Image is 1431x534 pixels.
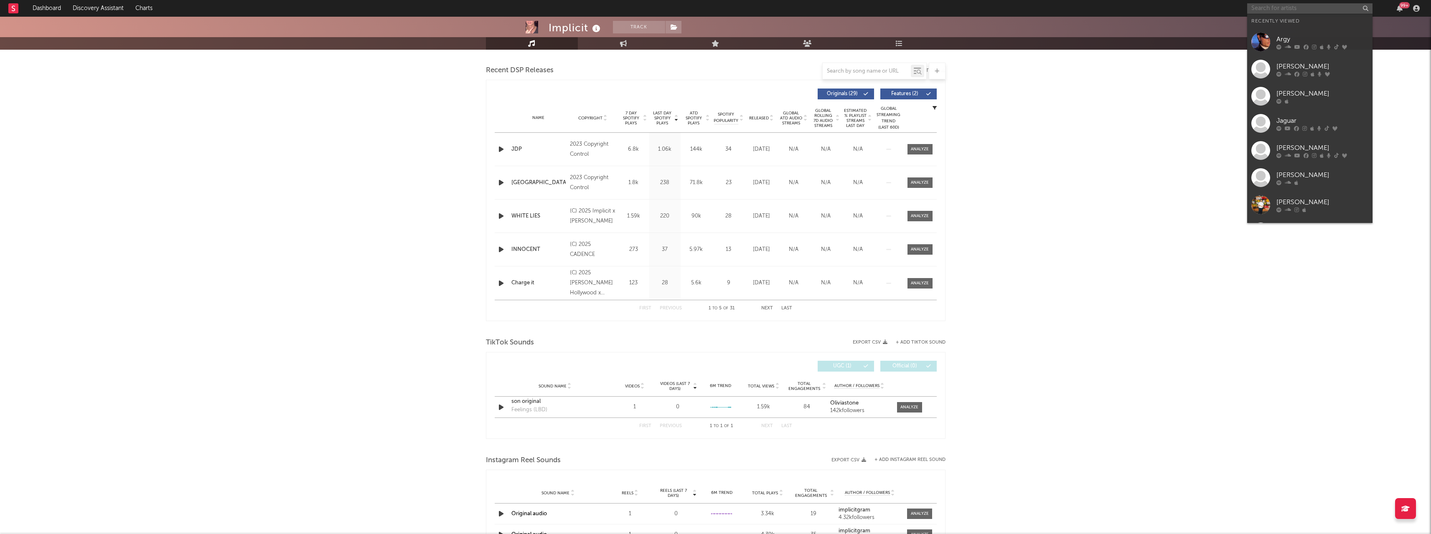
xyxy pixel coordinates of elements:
span: 7 Day Spotify Plays [620,111,642,126]
a: [PERSON_NAME] [1247,164,1373,191]
div: (C) 2025 [PERSON_NAME] Hollywood x Implicit x Honor [PERSON_NAME] [570,268,615,298]
div: 2023 Copyright Control [570,139,615,159]
button: Export CSV [853,340,887,345]
button: Next [761,306,773,311]
div: 1 5 31 [699,304,745,314]
span: of [723,306,728,310]
span: Last Day Spotify Plays [651,111,674,126]
span: Spotify Popularity [714,111,738,124]
span: Estimated % Playlist Streams Last Day [844,108,867,128]
div: 1.59k [620,212,647,220]
div: 123 [620,279,647,287]
span: Originals ( 29 ) [823,91,862,96]
button: Next [761,424,773,428]
div: N/A [844,245,872,254]
div: JDP [511,145,566,154]
button: Track [613,21,665,33]
div: N/A [812,212,840,220]
button: Last [781,306,792,311]
div: 273 [620,245,647,254]
div: 5.6k [683,279,710,287]
div: [PERSON_NAME] [1276,89,1368,99]
div: 23 [714,179,743,187]
button: First [639,424,651,428]
span: Total Views [748,384,774,389]
div: 6M Trend [701,490,743,496]
a: INNOCENT [511,245,566,254]
button: Export CSV [831,458,866,463]
a: Original audio [511,511,547,516]
button: Last [781,424,792,428]
span: Sound Name [539,384,567,389]
div: N/A [812,179,840,187]
span: Author / Followers [834,383,879,389]
a: [PERSON_NAME] [1247,56,1373,83]
input: Search for artists [1247,3,1373,14]
span: Videos (last 7 days) [658,381,692,391]
a: Charge it [511,279,566,287]
strong: Oliviastone [830,400,859,406]
span: Author / Followers [845,490,890,496]
span: Total Engagements [793,488,829,498]
button: Previous [660,424,682,428]
div: Jaguar [1276,116,1368,126]
div: (C) 2025 CADENCE [570,240,615,260]
div: 142k followers [830,408,888,414]
div: [DATE] [747,245,775,254]
div: N/A [812,145,840,154]
div: 99 + [1399,2,1410,8]
span: Released [749,116,769,121]
a: [GEOGRAPHIC_DATA] [511,179,566,187]
div: N/A [780,212,808,220]
span: Features ( 2 ) [886,91,924,96]
button: + Add TikTok Sound [896,340,946,345]
div: 28 [651,279,679,287]
a: WHITE LIES [511,212,566,220]
div: N/A [780,279,808,287]
span: to [712,306,717,310]
div: N/A [812,279,840,287]
div: Argy [1276,34,1368,44]
div: N/A [844,212,872,220]
div: 3.34k [747,510,788,518]
div: [PERSON_NAME] [1276,197,1368,207]
div: N/A [780,245,808,254]
span: Copyright [578,116,602,121]
div: Feelings (LBD) [511,406,547,414]
div: N/A [844,279,872,287]
div: N/A [844,179,872,187]
span: of [724,424,729,428]
button: Originals(29) [818,89,874,99]
div: Name [511,115,566,121]
div: Recently Viewed [1251,16,1368,26]
div: 5.97k [683,245,710,254]
div: [DATE] [747,279,775,287]
div: 1.06k [651,145,679,154]
span: Official ( 0 ) [886,364,924,369]
button: 99+ [1397,5,1403,12]
a: [PERSON_NAME] [1247,191,1373,218]
div: son original [511,397,599,406]
span: Global ATD Audio Streams [780,111,803,126]
div: 144k [683,145,710,154]
a: Argy [1247,28,1373,56]
div: 6M Trend [701,383,740,389]
div: [PERSON_NAME] [1276,143,1368,153]
div: N/A [780,145,808,154]
span: Videos [625,384,640,389]
span: Sound Name [541,491,569,496]
button: Features(2) [880,89,937,99]
div: 28 [714,212,743,220]
div: Global Streaming Trend (Last 60D) [876,106,901,131]
div: 1 [615,403,654,411]
span: Total Engagements [787,381,821,391]
a: [PERSON_NAME] [1247,137,1373,164]
div: 0 [676,403,679,411]
div: 34 [714,145,743,154]
input: Search by song name or URL [823,68,911,75]
span: to [714,424,719,428]
a: Ezu [1247,218,1373,245]
a: Jaguar [1247,110,1373,137]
